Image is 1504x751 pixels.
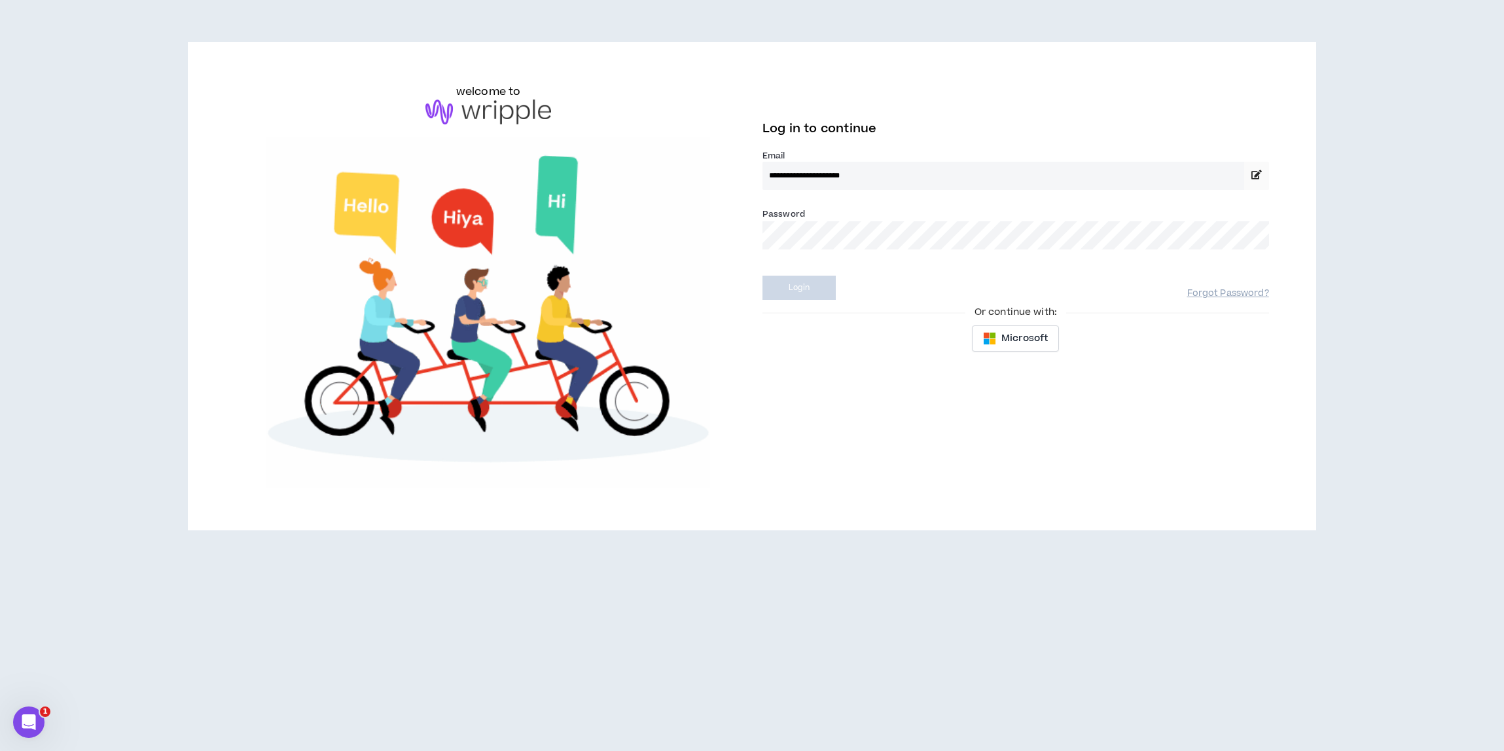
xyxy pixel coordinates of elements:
[972,325,1059,352] button: Microsoft
[40,706,50,717] span: 1
[1187,287,1269,300] a: Forgot Password?
[965,305,1066,320] span: Or continue with:
[13,706,45,738] iframe: Intercom live chat
[762,150,1269,162] label: Email
[456,84,521,100] h6: welcome to
[762,120,876,137] span: Log in to continue
[762,208,805,220] label: Password
[235,137,742,489] img: Welcome to Wripple
[762,276,836,300] button: Login
[425,100,551,124] img: logo-brand.png
[1001,331,1048,346] span: Microsoft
